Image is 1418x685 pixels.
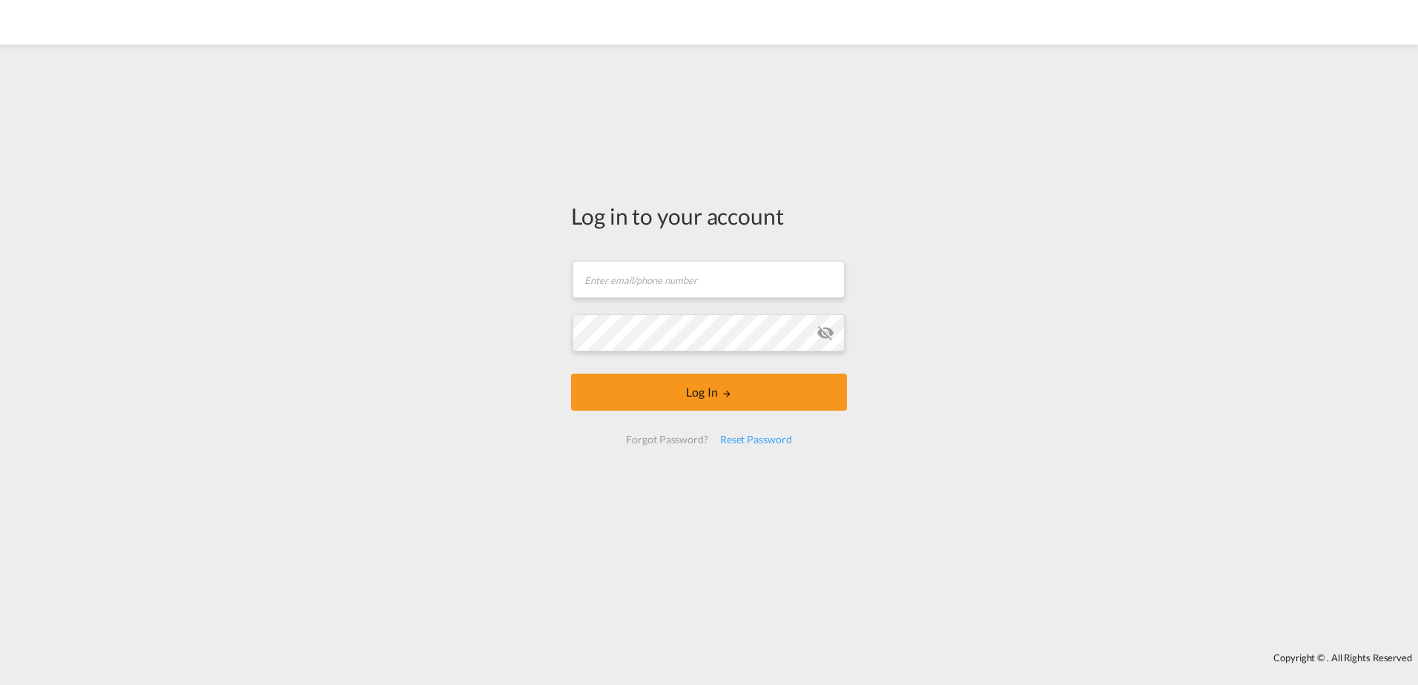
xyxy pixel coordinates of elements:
button: LOGIN [571,374,847,411]
input: Enter email/phone number [573,261,845,298]
div: Reset Password [714,426,798,453]
div: Forgot Password? [620,426,713,453]
div: Log in to your account [571,200,847,231]
md-icon: icon-eye-off [817,324,834,342]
